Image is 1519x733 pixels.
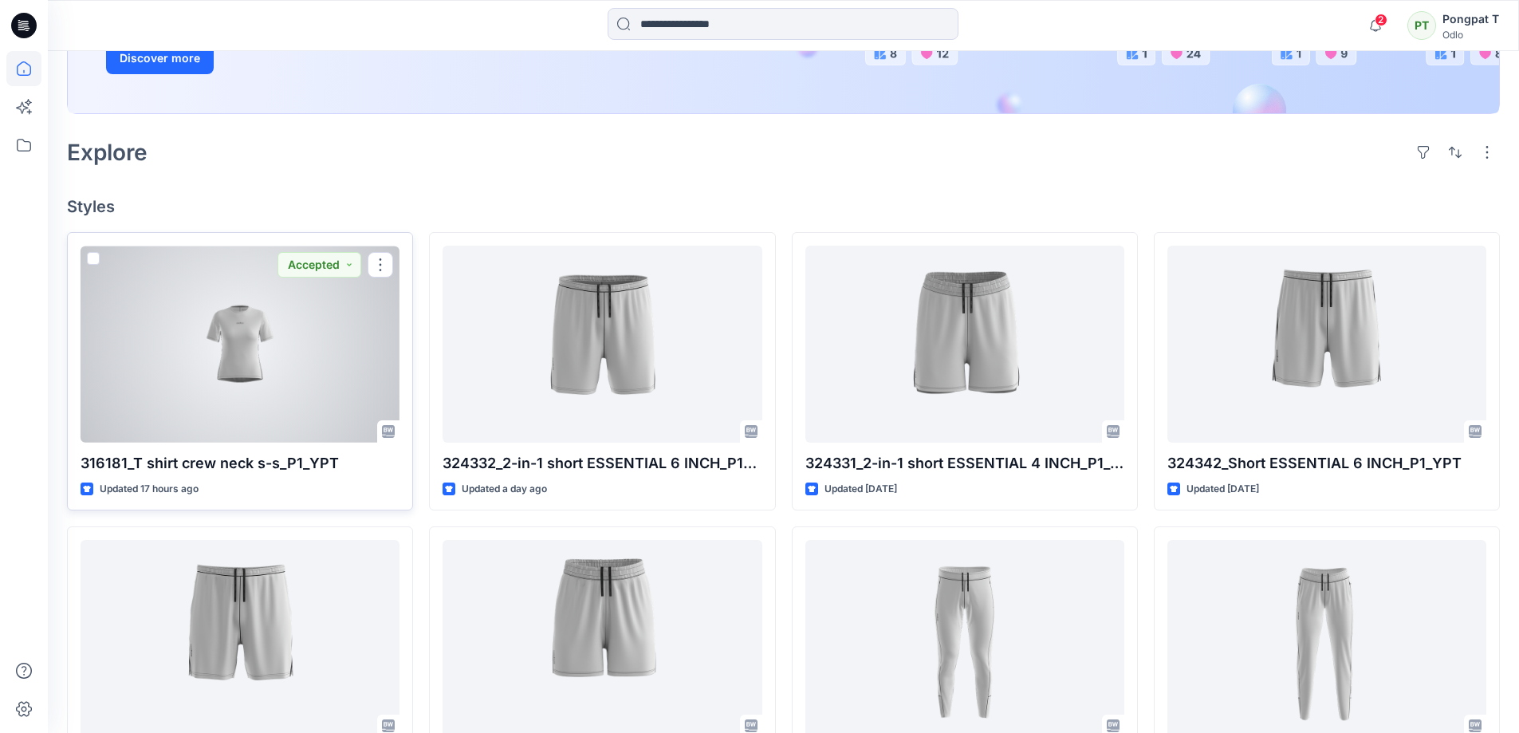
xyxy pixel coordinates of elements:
[1167,246,1486,443] a: 324342_Short ESSENTIAL 6 INCH_P1_YPT
[824,481,897,498] p: Updated [DATE]
[805,452,1124,475] p: 324331_2-in-1 short ESSENTIAL 4 INCH_P1_YPT
[443,452,761,475] p: 324332_2-in-1 short ESSENTIAL 6 INCH_P1_YPT
[67,197,1500,216] h4: Styles
[1375,14,1387,26] span: 2
[100,481,199,498] p: Updated 17 hours ago
[81,452,399,475] p: 316181_T shirt crew neck s-s_P1_YPT
[462,481,547,498] p: Updated a day ago
[1407,11,1436,40] div: PT
[67,140,148,165] h2: Explore
[805,246,1124,443] a: 324331_2-in-1 short ESSENTIAL 4 INCH_P1_YPT
[106,42,465,74] a: Discover more
[1167,452,1486,475] p: 324342_Short ESSENTIAL 6 INCH_P1_YPT
[81,246,399,443] a: 316181_T shirt crew neck s-s_P1_YPT
[1186,481,1259,498] p: Updated [DATE]
[1442,10,1499,29] div: Pongpat T
[443,246,761,443] a: 324332_2-in-1 short ESSENTIAL 6 INCH_P1_YPT
[106,42,214,74] button: Discover more
[1442,29,1499,41] div: Odlo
